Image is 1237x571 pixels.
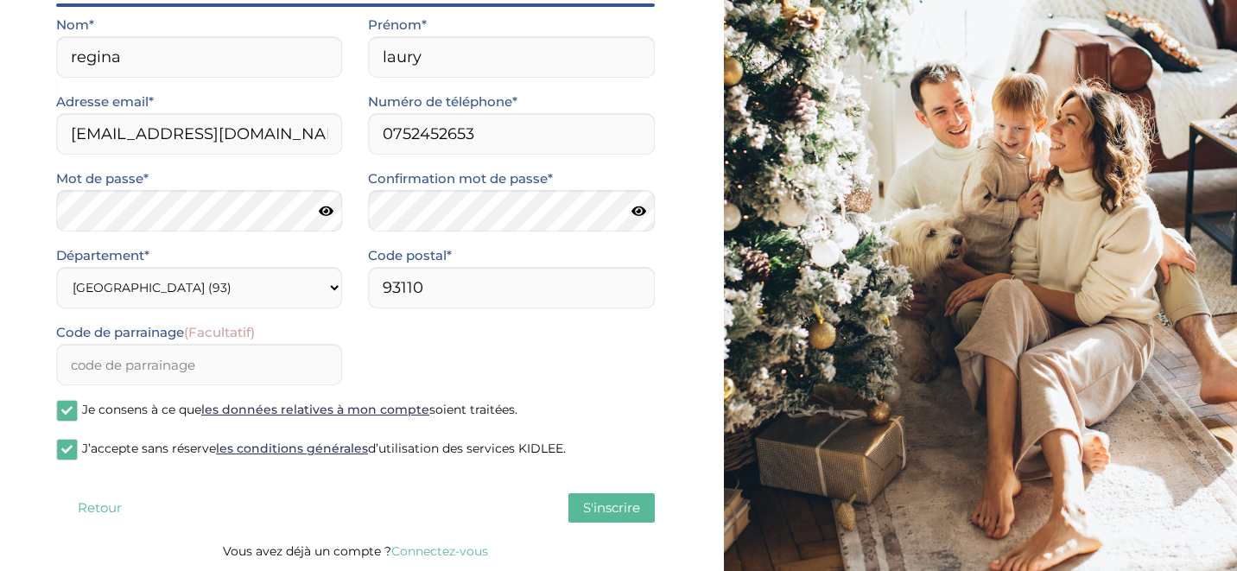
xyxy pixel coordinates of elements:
[56,168,149,190] label: Mot de passe*
[216,441,368,456] a: les conditions générales
[368,36,654,78] input: Prénom
[391,543,488,559] a: Connectez-vous
[368,267,654,308] input: Code postal
[368,244,452,267] label: Code postal*
[82,441,566,456] span: J’accepte sans réserve d’utilisation des services KIDLEE.
[82,402,517,417] span: Je consens à ce que soient traitées.
[368,168,553,190] label: Confirmation mot de passe*
[368,91,517,113] label: Numéro de téléphone*
[56,36,342,78] input: Nom
[184,324,255,340] span: (Facultatif)
[368,113,654,155] input: Numero de telephone
[56,91,154,113] label: Adresse email*
[583,499,640,516] span: S'inscrire
[568,493,655,523] button: S'inscrire
[56,493,143,523] button: Retour
[56,244,149,267] label: Département*
[201,402,429,417] a: les données relatives à mon compte
[56,344,342,385] input: code de parrainage
[56,113,342,155] input: Email
[368,14,427,36] label: Prénom*
[56,321,255,344] label: Code de parrainage
[56,540,655,562] p: Vous avez déjà un compte ?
